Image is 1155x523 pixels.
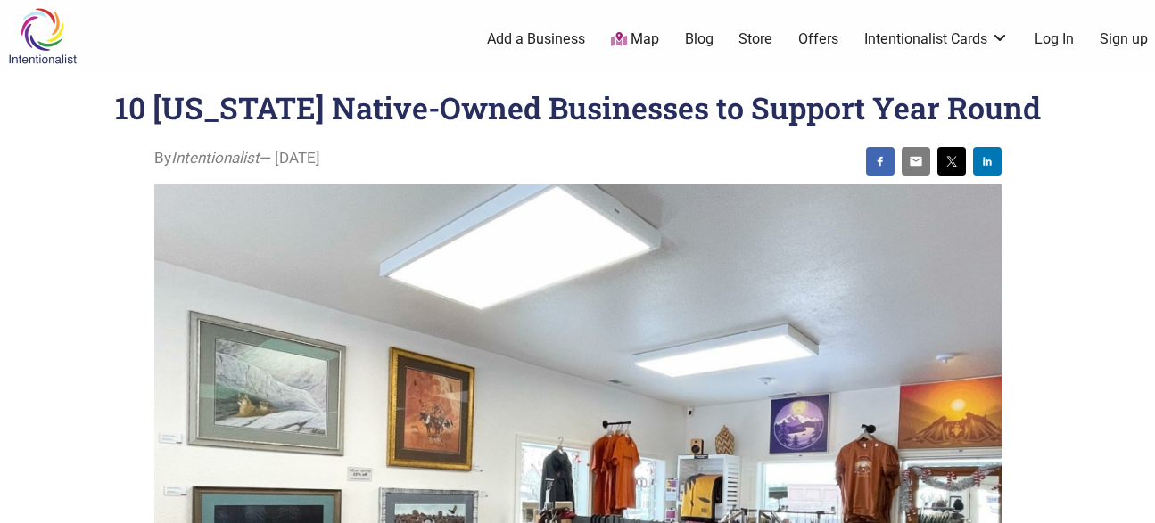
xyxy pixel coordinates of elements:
[115,87,1041,127] h1: 10 [US_STATE] Native-Owned Businesses to Support Year Round
[171,149,260,167] i: Intentionalist
[980,154,994,168] img: linkedin sharing button
[685,29,714,49] a: Blog
[873,154,887,168] img: facebook sharing button
[1100,29,1148,49] a: Sign up
[798,29,838,49] a: Offers
[864,29,1009,49] a: Intentionalist Cards
[487,29,585,49] a: Add a Business
[1035,29,1074,49] a: Log In
[945,154,959,168] img: twitter sharing button
[611,29,659,50] a: Map
[909,154,923,168] img: email sharing button
[154,147,320,170] span: By — [DATE]
[738,29,772,49] a: Store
